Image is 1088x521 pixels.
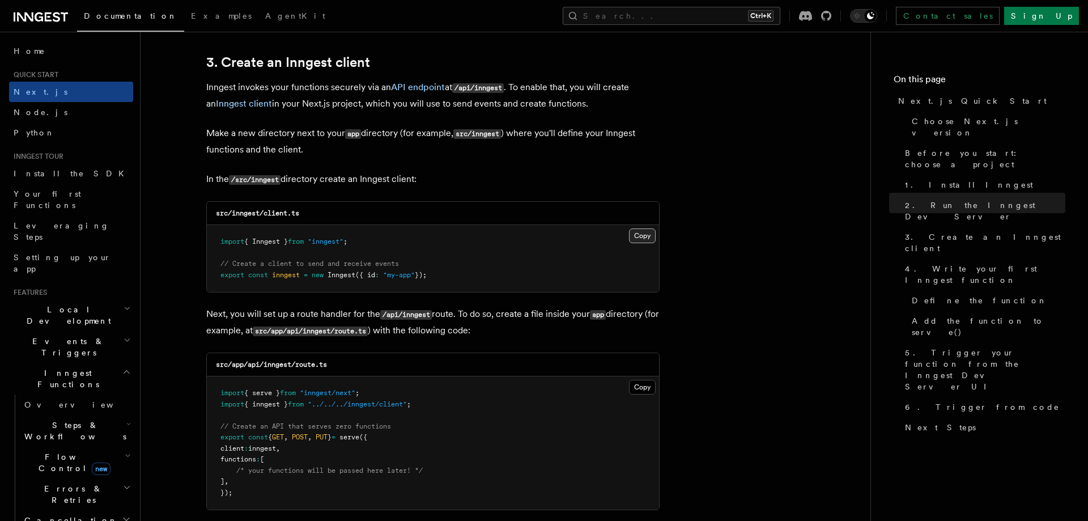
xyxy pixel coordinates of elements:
[328,271,355,279] span: Inngest
[894,91,1065,111] a: Next.js Quick Start
[216,361,327,368] code: src/app/api/inngest/route.ts
[220,389,244,397] span: import
[308,238,343,245] span: "inngest"
[912,295,1047,306] span: Define the function
[9,304,124,327] span: Local Development
[345,129,361,139] code: app
[216,209,299,217] code: src/inngest/client.ts
[9,331,133,363] button: Events & Triggers
[407,400,411,408] span: ;
[184,3,258,31] a: Examples
[253,327,368,336] code: src/app/api/inngest/route.ts
[9,184,133,215] a: Your first Functions
[905,422,976,433] span: Next Steps
[220,433,244,441] span: export
[268,433,272,441] span: {
[265,11,325,20] span: AgentKit
[220,489,232,497] span: });
[316,433,328,441] span: PUT
[907,111,1065,143] a: Choose Next.js version
[9,82,133,102] a: Next.js
[258,3,332,31] a: AgentKit
[629,228,656,243] button: Copy
[900,143,1065,175] a: Before you start: choose a project
[20,451,125,474] span: Flow Control
[206,54,370,70] a: 3. Create an Inngest client
[191,11,252,20] span: Examples
[900,417,1065,438] a: Next Steps
[1004,7,1079,25] a: Sign Up
[206,125,660,158] p: Make a new directory next to your directory (for example, ) where you'll define your Inngest func...
[9,367,122,390] span: Inngest Functions
[9,247,133,279] a: Setting up your app
[220,422,391,430] span: // Create an API that serves zero functions
[907,290,1065,311] a: Define the function
[77,3,184,32] a: Documentation
[14,253,111,273] span: Setting up your app
[256,455,260,463] span: :
[900,342,1065,397] a: 5. Trigger your function from the Inngest Dev Server UI
[452,83,504,93] code: /api/inngest
[9,215,133,247] a: Leveraging Steps
[339,433,359,441] span: serve
[220,271,244,279] span: export
[896,7,1000,25] a: Contact sales
[905,231,1065,254] span: 3. Create an Inngest client
[905,347,1065,392] span: 5. Trigger your function from the Inngest Dev Server UI
[9,122,133,143] a: Python
[905,200,1065,222] span: 2. Run the Inngest Dev Server
[912,315,1065,338] span: Add the function to serve()
[900,227,1065,259] a: 3. Create an Inngest client
[14,221,109,242] span: Leveraging Steps
[9,41,133,61] a: Home
[9,102,133,122] a: Node.js
[328,433,331,441] span: }
[244,389,280,397] span: { serve }
[236,467,423,475] span: /* your functions will be passed here later! */
[905,147,1065,170] span: Before you start: choose a project
[276,444,280,452] span: ,
[206,79,660,112] p: Inngest invokes your functions securely via an at . To enable that, you will create an in your Ne...
[248,433,268,441] span: const
[907,311,1065,342] a: Add the function to serve()
[20,420,126,442] span: Steps & Workflows
[900,397,1065,417] a: 6. Trigger from code
[9,163,133,184] a: Install the SDK
[272,433,284,441] span: GET
[244,238,288,245] span: { Inngest }
[206,306,660,339] p: Next, you will set up a route handler for the route. To do so, create a file inside your director...
[9,299,133,331] button: Local Development
[9,336,124,358] span: Events & Triggers
[84,11,177,20] span: Documentation
[280,389,296,397] span: from
[563,7,780,25] button: Search...Ctrl+K
[300,389,355,397] span: "inngest/next"
[453,129,501,139] code: src/inngest
[224,477,228,485] span: ,
[220,238,244,245] span: import
[900,195,1065,227] a: 2. Run the Inngest Dev Server
[20,415,133,447] button: Steps & Workflows
[391,82,445,92] a: API endpoint
[272,271,300,279] span: inngest
[9,288,47,297] span: Features
[308,433,312,441] span: ,
[14,45,45,57] span: Home
[312,271,324,279] span: new
[260,455,264,463] span: [
[216,98,272,109] a: Inngest client
[383,271,415,279] span: "my-app"
[9,152,63,161] span: Inngest tour
[850,9,877,23] button: Toggle dark mode
[229,175,280,185] code: /src/inngest
[220,400,244,408] span: import
[380,310,432,320] code: /api/inngest
[244,400,288,408] span: { inngest }
[355,271,375,279] span: ({ id
[220,455,256,463] span: functions
[220,444,244,452] span: client
[894,73,1065,91] h4: On this page
[9,70,58,79] span: Quick start
[220,477,224,485] span: ]
[248,271,268,279] span: const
